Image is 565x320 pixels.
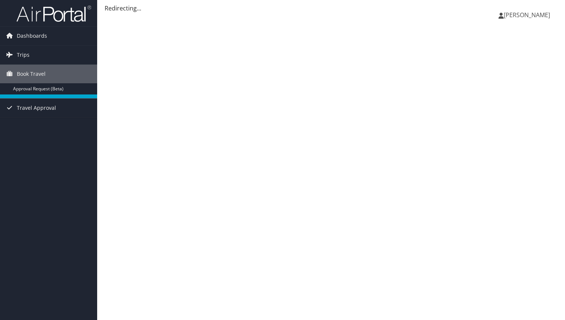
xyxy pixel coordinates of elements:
[16,5,91,22] img: airportal-logo.png
[17,99,56,117] span: Travel Approval
[498,4,558,26] a: [PERSON_NAME]
[504,11,550,19] span: [PERSON_NAME]
[17,65,46,83] span: Book Travel
[17,27,47,45] span: Dashboards
[105,4,558,13] div: Redirecting...
[17,46,30,64] span: Trips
